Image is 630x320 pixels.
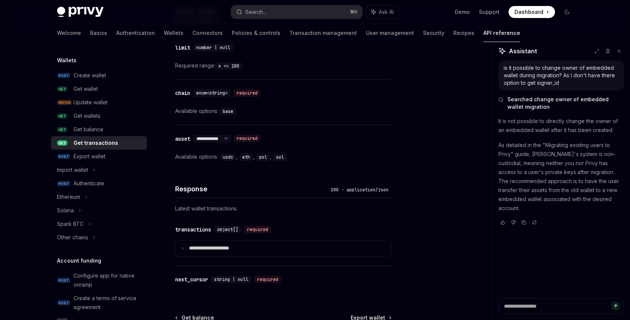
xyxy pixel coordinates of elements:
div: Available options: [175,107,391,116]
span: Assistant [509,47,537,56]
span: POST [57,300,70,306]
p: As detailed in the "Migrating existing users to Privy" guide, [PERSON_NAME]'s system is non-custo... [498,141,624,213]
div: Solana [57,206,74,215]
code: base [220,108,236,115]
a: POSTCreate a terms of service agreement [51,291,147,314]
div: transactions [175,226,211,233]
h5: Account funding [57,256,101,265]
code: pol [256,153,270,161]
img: dark logo [57,7,103,17]
div: Get wallet [73,84,98,93]
span: GET [57,127,67,132]
p: Latest wallet transactions. [175,204,391,213]
span: POST [57,278,70,283]
div: chain [175,89,190,97]
div: required [254,276,281,283]
span: Ask AI [379,8,394,16]
p: It is not possible to directly change the owner of an embedded wallet after it has been created. [498,117,624,135]
span: Searched change owner of embedded wallet migration [507,96,624,111]
h5: Wallets [57,56,76,65]
h4: Response [175,184,328,194]
div: Search... [245,8,266,17]
a: Transaction management [289,24,357,42]
span: POST [57,154,70,159]
a: Security [423,24,444,42]
code: usdc [220,153,236,161]
code: sol [273,153,287,161]
div: Export wallet [73,152,105,161]
div: Configure app for native onramp [73,271,142,289]
div: asset [175,135,190,143]
a: Connectors [192,24,223,42]
span: GET [57,113,67,119]
a: Basics [90,24,107,42]
a: PATCHUpdate wallet [51,96,147,109]
div: Update wallet [73,98,108,107]
div: Other chains [57,233,88,242]
div: Get transactions [73,138,118,147]
a: POSTExport wallet [51,150,147,163]
div: Import wallet [57,165,88,174]
div: Available options: [175,152,391,161]
div: , [256,152,273,161]
div: Spark BTC [57,219,84,228]
a: POSTAuthenticate [51,177,147,190]
button: Send message [611,302,620,311]
div: Required range: [175,61,391,70]
button: Ask AI [366,5,399,19]
div: required [234,89,261,97]
a: POSTCreate wallet [51,69,147,82]
div: required [234,135,261,142]
a: Wallets [164,24,183,42]
span: ⌘ K [350,9,358,15]
div: Ethereum [57,192,80,201]
span: PATCH [57,100,72,105]
code: eth [239,153,253,161]
div: required [244,226,271,233]
span: Dashboard [514,8,543,16]
a: API reference [483,24,520,42]
span: POST [57,73,70,78]
div: , [239,152,256,161]
span: enum<string> [196,90,228,96]
div: Get balance [73,125,103,134]
button: Toggle dark mode [561,6,573,18]
span: GET [57,86,67,92]
div: Get wallets [73,111,100,120]
a: Authentication [116,24,155,42]
div: is it possible to change owner of embedded wallet during migration? As I don't have there option ... [504,64,619,87]
span: string | null [214,276,248,282]
code: x <= 100 [215,62,242,70]
a: Recipes [453,24,474,42]
a: Support [479,8,499,16]
a: GETGet wallet [51,82,147,96]
div: , [220,152,239,161]
a: Dashboard [508,6,555,18]
div: Create a terms of service agreement [73,294,142,312]
a: GETGet wallets [51,109,147,123]
a: Policies & controls [232,24,280,42]
button: Search...⌘K [231,5,362,19]
div: next_cursor [175,276,208,283]
div: limit [175,44,190,51]
a: POSTConfigure app for native onramp [51,269,147,291]
span: POST [57,181,70,186]
a: GETGet transactions [51,136,147,150]
a: Demo [455,8,470,16]
span: object[] [217,227,238,233]
div: Create wallet [73,71,106,80]
button: Searched change owner of embedded wallet migration [498,96,624,111]
div: 200 - application/json [328,186,391,194]
a: User management [366,24,414,42]
span: GET [57,140,67,146]
span: number | null [196,45,230,51]
a: Welcome [57,24,81,42]
div: Authenticate [73,179,104,188]
a: GETGet balance [51,123,147,136]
